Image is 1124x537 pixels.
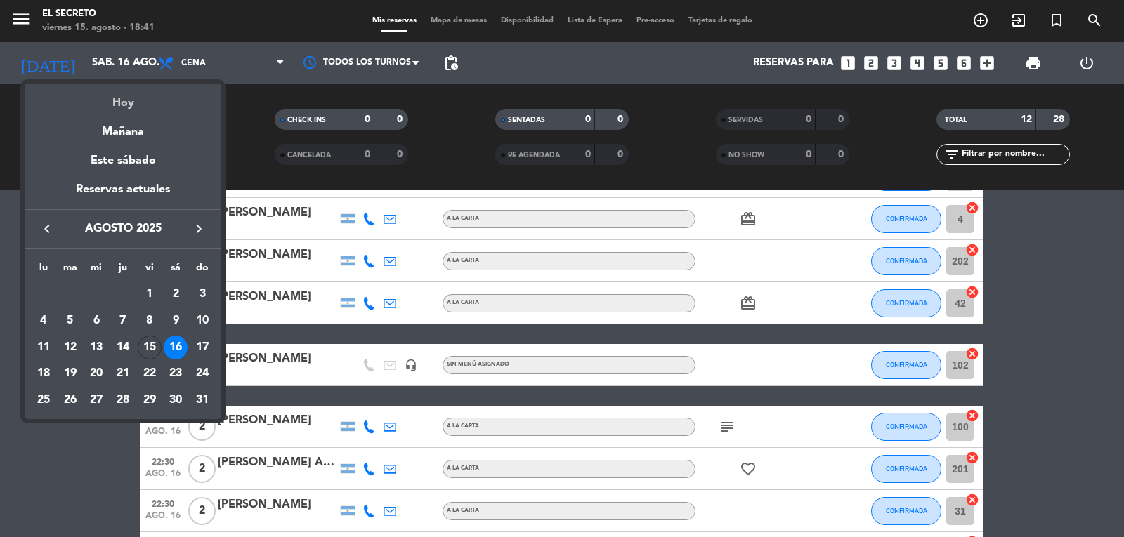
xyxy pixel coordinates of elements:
[138,282,162,306] div: 1
[30,260,57,281] th: lunes
[138,309,162,333] div: 8
[83,360,110,387] td: 20 de agosto de 2025
[163,387,190,413] td: 30 de agosto de 2025
[83,260,110,281] th: miércoles
[164,336,188,359] div: 16
[189,260,216,281] th: domingo
[34,220,60,238] button: keyboard_arrow_left
[32,388,55,412] div: 25
[111,388,135,412] div: 28
[84,388,108,412] div: 27
[164,388,188,412] div: 30
[190,309,214,333] div: 10
[84,362,108,385] div: 20
[58,388,82,412] div: 26
[57,334,84,361] td: 12 de agosto de 2025
[136,307,163,334] td: 8 de agosto de 2025
[190,220,207,237] i: keyboard_arrow_right
[136,260,163,281] th: viernes
[110,334,136,361] td: 14 de agosto de 2025
[30,387,57,413] td: 25 de agosto de 2025
[30,281,136,307] td: AGO.
[83,387,110,413] td: 27 de agosto de 2025
[83,307,110,334] td: 6 de agosto de 2025
[25,141,221,180] div: Este sábado
[163,281,190,307] td: 2 de agosto de 2025
[57,307,84,334] td: 5 de agosto de 2025
[189,387,216,413] td: 31 de agosto de 2025
[57,387,84,413] td: 26 de agosto de 2025
[163,334,190,361] td: 16 de agosto de 2025
[190,362,214,385] div: 24
[32,336,55,359] div: 11
[32,362,55,385] div: 18
[111,336,135,359] div: 14
[190,388,214,412] div: 31
[110,260,136,281] th: jueves
[110,387,136,413] td: 28 de agosto de 2025
[136,360,163,387] td: 22 de agosto de 2025
[189,334,216,361] td: 17 de agosto de 2025
[163,307,190,334] td: 9 de agosto de 2025
[190,336,214,359] div: 17
[164,362,188,385] div: 23
[190,282,214,306] div: 3
[58,309,82,333] div: 5
[30,334,57,361] td: 11 de agosto de 2025
[189,360,216,387] td: 24 de agosto de 2025
[39,220,55,237] i: keyboard_arrow_left
[189,281,216,307] td: 3 de agosto de 2025
[57,260,84,281] th: martes
[57,360,84,387] td: 19 de agosto de 2025
[84,336,108,359] div: 13
[111,362,135,385] div: 21
[163,260,190,281] th: sábado
[25,180,221,209] div: Reservas actuales
[138,336,162,359] div: 15
[25,84,221,112] div: Hoy
[32,309,55,333] div: 4
[136,334,163,361] td: 15 de agosto de 2025
[138,388,162,412] div: 29
[110,360,136,387] td: 21 de agosto de 2025
[138,362,162,385] div: 22
[110,307,136,334] td: 7 de agosto de 2025
[25,112,221,141] div: Mañana
[186,220,211,238] button: keyboard_arrow_right
[30,307,57,334] td: 4 de agosto de 2025
[189,307,216,334] td: 10 de agosto de 2025
[58,362,82,385] div: 19
[136,387,163,413] td: 29 de agosto de 2025
[30,360,57,387] td: 18 de agosto de 2025
[111,309,135,333] div: 7
[136,281,163,307] td: 1 de agosto de 2025
[60,220,186,238] span: agosto 2025
[164,282,188,306] div: 2
[164,309,188,333] div: 9
[163,360,190,387] td: 23 de agosto de 2025
[84,309,108,333] div: 6
[83,334,110,361] td: 13 de agosto de 2025
[58,336,82,359] div: 12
